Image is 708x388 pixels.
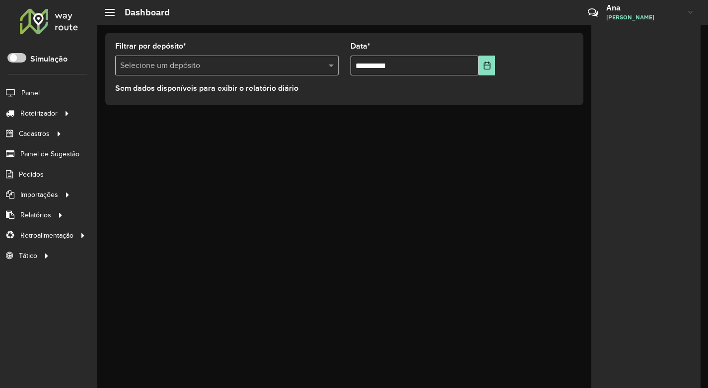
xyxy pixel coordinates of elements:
span: Painel [21,88,40,98]
label: Sem dados disponíveis para exibir o relatório diário [115,82,298,94]
span: Roteirizador [20,108,58,119]
span: Painel de Sugestão [20,149,79,159]
span: Relatórios [20,210,51,220]
span: Cadastros [19,129,50,139]
label: Data [351,40,370,52]
label: Simulação [30,53,68,65]
h3: Ana [606,3,681,12]
span: [PERSON_NAME] [606,13,681,22]
h2: Dashboard [115,7,170,18]
span: Tático [19,251,37,261]
span: Importações [20,190,58,200]
span: Pedidos [19,169,44,180]
span: Retroalimentação [20,230,73,241]
label: Filtrar por depósito [115,40,186,52]
button: Choose Date [479,56,495,75]
a: Contato Rápido [582,2,604,23]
